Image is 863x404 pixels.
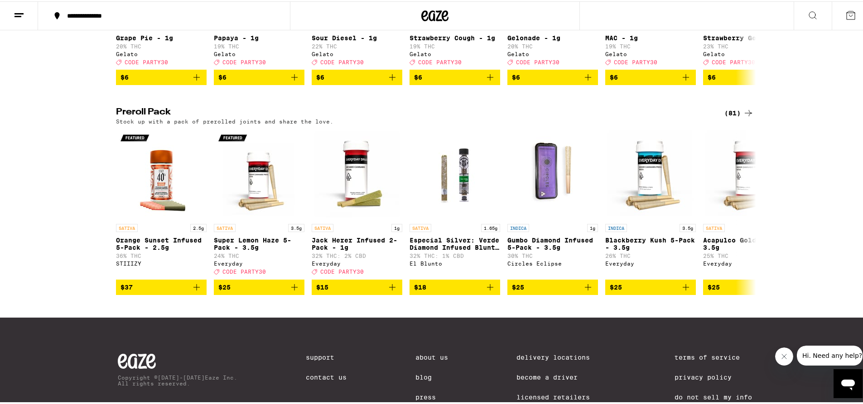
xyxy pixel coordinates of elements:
span: $6 [414,72,422,80]
span: CODE PARTY30 [222,268,266,274]
a: Open page for Jack Herer Infused 2-Pack - 1g from Everyday [312,128,402,278]
button: Add to bag [703,278,794,294]
span: $25 [610,282,622,290]
p: 19% THC [410,42,500,48]
button: Add to bag [214,278,304,294]
div: Gelato [214,50,304,56]
p: 25% THC [703,252,794,257]
p: Papaya - 1g [214,33,304,40]
button: Add to bag [410,278,500,294]
a: Open page for Especial Silver: Verde Diamond Infused Blunt - 1.65g from El Blunto [410,128,500,278]
a: Open page for Orange Sunset Infused 5-Pack - 2.5g from STIIIZY [116,128,207,278]
p: 22% THC [312,42,402,48]
p: 3.5g [680,223,696,231]
p: 26% THC [605,252,696,257]
button: Add to bag [410,68,500,84]
p: MAC - 1g [605,33,696,40]
p: Stock up with a pack of prerolled joints and share the love. [116,117,333,123]
span: $25 [218,282,231,290]
a: Support [306,352,347,360]
button: Add to bag [312,68,402,84]
div: Gelato [605,50,696,56]
a: About Us [415,352,448,360]
p: Blackberry Kush 5-Pack - 3.5g [605,235,696,250]
a: Do Not Sell My Info [675,392,752,399]
p: Gelonade - 1g [507,33,598,40]
span: $6 [610,72,618,80]
p: Orange Sunset Infused 5-Pack - 2.5g [116,235,207,250]
p: SATIVA [703,223,725,231]
p: INDICA [605,223,627,231]
p: 19% THC [214,42,304,48]
span: $37 [121,282,133,290]
button: Add to bag [507,68,598,84]
p: SATIVA [214,223,236,231]
span: CODE PARTY30 [712,58,755,64]
p: 32% THC: 1% CBD [410,252,500,257]
p: Strawberry Cough - 1g [410,33,500,40]
div: El Blunto [410,259,500,265]
img: Everyday - Acapulco Gold 5-Pack - 3.5g [703,128,794,218]
a: Terms of Service [675,352,752,360]
p: 30% THC [507,252,598,257]
p: Super Lemon Haze 5-Pack - 3.5g [214,235,304,250]
button: Add to bag [116,68,207,84]
h2: Preroll Pack [116,106,709,117]
button: Add to bag [214,68,304,84]
p: 23% THC [703,42,794,48]
span: CODE PARTY30 [320,268,364,274]
span: $15 [316,282,328,290]
button: Add to bag [703,68,794,84]
img: Circles Eclipse - Gumbo Diamond Infused 5-Pack - 3.5g [507,128,598,218]
span: $6 [121,72,129,80]
a: Licensed Retailers [516,392,606,399]
a: Delivery Locations [516,352,606,360]
p: Gumbo Diamond Infused 5-Pack - 3.5g [507,235,598,250]
button: Add to bag [312,278,402,294]
p: 20% THC [507,42,598,48]
span: $18 [414,282,426,290]
span: CODE PARTY30 [320,58,364,64]
span: $6 [218,72,227,80]
span: $25 [512,282,524,290]
div: (81) [724,106,754,117]
a: Open page for Acapulco Gold 5-Pack - 3.5g from Everyday [703,128,794,278]
button: Add to bag [507,278,598,294]
p: 19% THC [605,42,696,48]
p: Sour Diesel - 1g [312,33,402,40]
div: Everyday [214,259,304,265]
div: Everyday [312,259,402,265]
span: $25 [708,282,720,290]
span: CODE PARTY30 [222,58,266,64]
p: Acapulco Gold 5-Pack - 3.5g [703,235,794,250]
p: SATIVA [312,223,333,231]
div: Everyday [605,259,696,265]
a: Blog [415,372,448,380]
span: $6 [512,72,520,80]
span: CODE PARTY30 [418,58,462,64]
p: 1g [587,223,598,231]
p: Grape Pie - 1g [116,33,207,40]
div: Gelato [410,50,500,56]
a: Open page for Super Lemon Haze 5-Pack - 3.5g from Everyday [214,128,304,278]
p: 20% THC [116,42,207,48]
div: Gelato [116,50,207,56]
p: 32% THC: 2% CBD [312,252,402,257]
a: Contact Us [306,372,347,380]
span: CODE PARTY30 [614,58,657,64]
a: Press [415,392,448,399]
p: SATIVA [410,223,431,231]
span: $6 [316,72,324,80]
div: Gelato [507,50,598,56]
img: Everyday - Blackberry Kush 5-Pack - 3.5g [605,128,696,218]
button: Add to bag [116,278,207,294]
p: 36% THC [116,252,207,257]
div: Gelato [703,50,794,56]
iframe: Message from company [797,344,863,364]
span: CODE PARTY30 [516,58,559,64]
p: SATIVA [116,223,138,231]
p: INDICA [507,223,529,231]
div: STIIIZY [116,259,207,265]
span: $6 [708,72,716,80]
div: Gelato [312,50,402,56]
